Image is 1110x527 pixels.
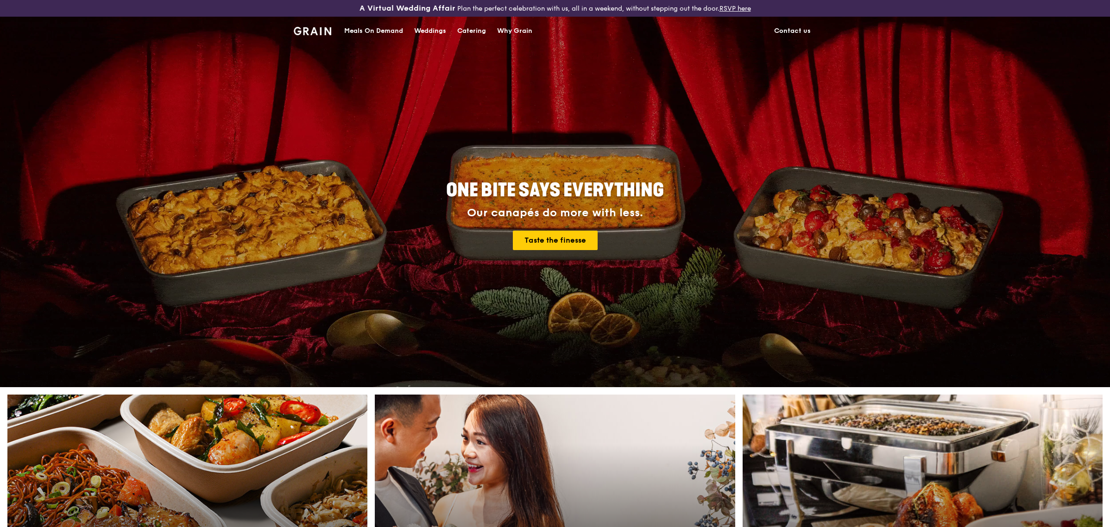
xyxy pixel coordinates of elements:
div: Weddings [414,17,446,45]
a: GrainGrain [294,16,331,44]
a: Why Grain [492,17,538,45]
a: Weddings [409,17,452,45]
a: Contact us [769,17,816,45]
div: Why Grain [497,17,532,45]
div: Plan the perfect celebration with us, all in a weekend, without stepping out the door. [288,4,822,13]
h3: A Virtual Wedding Affair [359,4,455,13]
a: RSVP here [719,5,751,13]
a: Catering [452,17,492,45]
div: Catering [457,17,486,45]
div: Our canapés do more with less. [388,207,722,220]
img: Grain [294,27,331,35]
div: Meals On Demand [344,17,403,45]
span: ONE BITE SAYS EVERYTHING [446,179,664,201]
a: Taste the finesse [513,231,598,250]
